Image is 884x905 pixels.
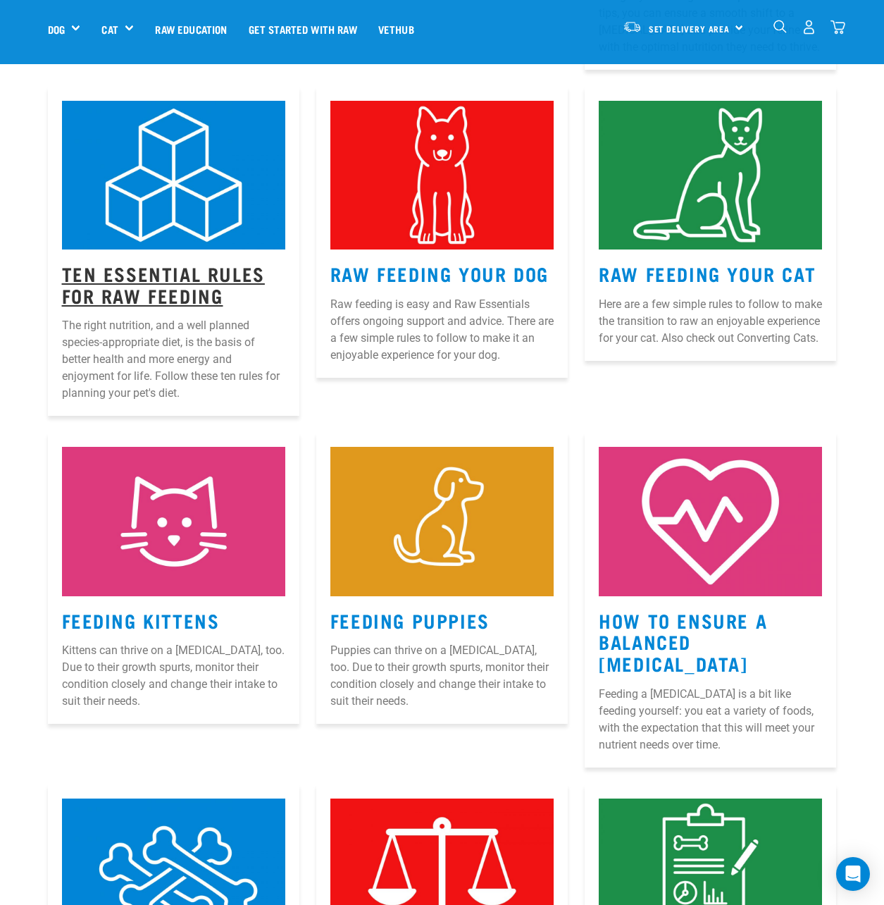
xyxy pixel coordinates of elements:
[62,642,285,710] p: Kittens can thrive on a [MEDICAL_DATA], too. Due to their growth spurts, monitor their condition ...
[330,615,490,625] a: Feeding Puppies
[48,21,65,37] a: Dog
[330,101,554,250] img: 2.jpg
[599,268,816,278] a: Raw Feeding Your Cat
[62,101,285,250] img: 1.jpg
[62,447,285,596] img: Kitten-Icon.jpg
[330,642,554,710] p: Puppies can thrive on a [MEDICAL_DATA], too. Due to their growth spurts, monitor their condition ...
[836,857,870,891] div: Open Intercom Messenger
[62,615,220,625] a: Feeding Kittens
[599,615,767,668] a: How to Ensure a Balanced [MEDICAL_DATA]
[773,20,787,33] img: home-icon-1@2x.png
[101,21,118,37] a: Cat
[599,686,822,753] p: Feeding a [MEDICAL_DATA] is a bit like feeding yourself: you eat a variety of foods, with the exp...
[649,26,730,31] span: Set Delivery Area
[599,447,822,596] img: 5.jpg
[802,20,816,35] img: user.png
[238,1,368,57] a: Get started with Raw
[62,317,285,402] p: The right nutrition, and a well planned species-appropriate diet, is the basis of better health a...
[144,1,237,57] a: Raw Education
[599,296,822,347] p: Here are a few simple rules to follow to make the transition to raw an enjoyable experience for y...
[330,268,549,278] a: Raw Feeding Your Dog
[330,447,554,596] img: Puppy-Icon.jpg
[599,101,822,250] img: 3.jpg
[623,20,642,33] img: van-moving.png
[830,20,845,35] img: home-icon@2x.png
[62,268,265,300] a: Ten Essential Rules for Raw Feeding
[368,1,425,57] a: Vethub
[330,296,554,364] p: Raw feeding is easy and Raw Essentials offers ongoing support and advice. There are a few simple ...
